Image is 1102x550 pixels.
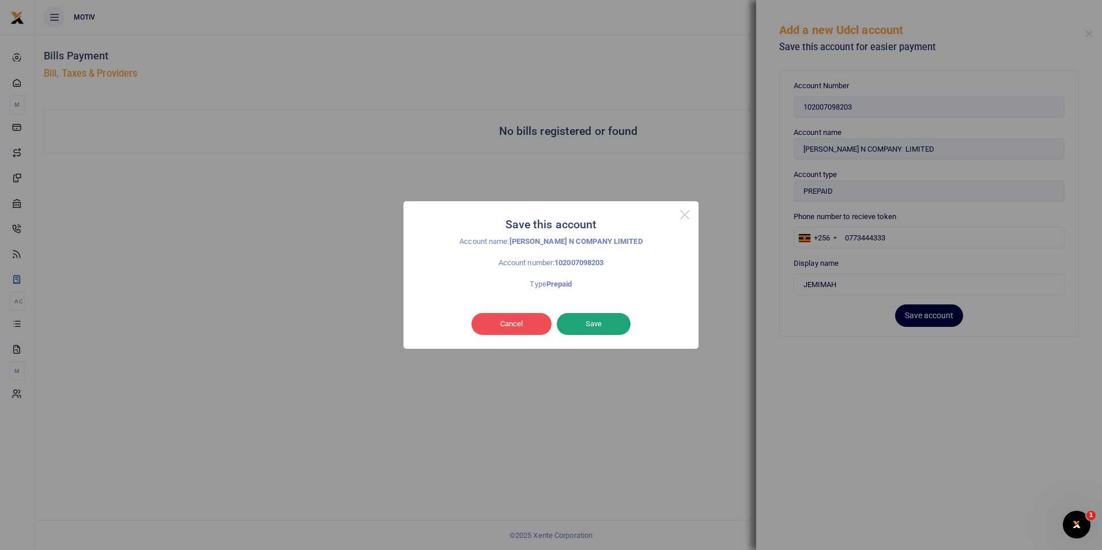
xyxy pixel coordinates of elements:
[557,313,631,335] button: Thumbs up, great!
[429,257,673,269] p: Account number:
[429,278,673,291] p: Type
[671,201,699,229] button: Close this dialog
[471,313,552,335] button: Thumbs down
[554,258,603,267] strong: 102007098203
[546,280,572,288] strong: Prepaid
[1063,511,1090,538] iframe: Intercom live chat
[429,236,673,248] p: Account name:
[1086,511,1096,520] span: 1
[429,219,673,231] h4: Save this account
[510,237,643,246] strong: [PERSON_NAME] N COMPANY LIMITED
